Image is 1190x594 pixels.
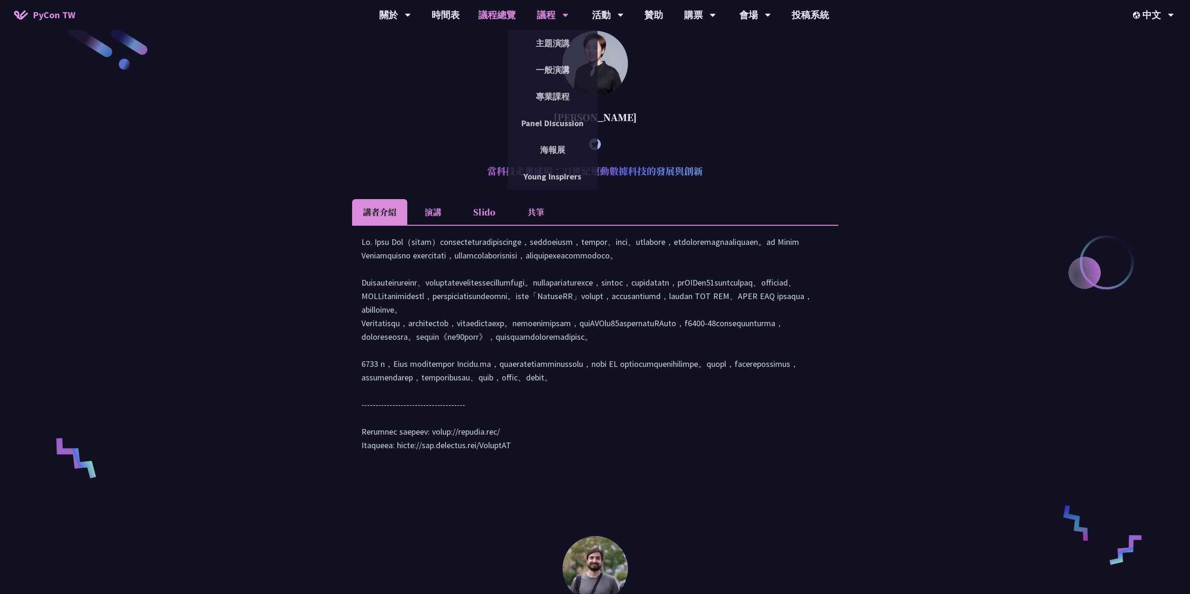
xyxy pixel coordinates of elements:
h2: 當科技走進球場：21世紀運動數據科技的發展與創新 [352,157,838,185]
a: 主題演講 [508,32,598,54]
div: Lo. Ipsu Dol（sitam）consecteturadipiscinge，seddoeiusm，tempor、inci、utlabore，etdoloremagnaaliquaen。a... [361,235,829,461]
img: Locale Icon [1133,12,1142,19]
span: PyCon TW [33,8,75,22]
img: Home icon of PyCon TW 2025 [14,10,28,20]
a: PyCon TW [5,3,85,27]
li: 講者介紹 [352,199,407,225]
a: Panel Discussion [508,112,598,134]
a: Young Inspirers [508,165,598,187]
a: 專業課程 [508,86,598,107]
li: 演講 [407,199,459,225]
div: [PERSON_NAME] [352,103,838,131]
a: 一般演講 [508,59,598,81]
a: 海報展 [508,139,598,161]
li: 共筆 [510,199,562,225]
li: Slido [459,199,510,225]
